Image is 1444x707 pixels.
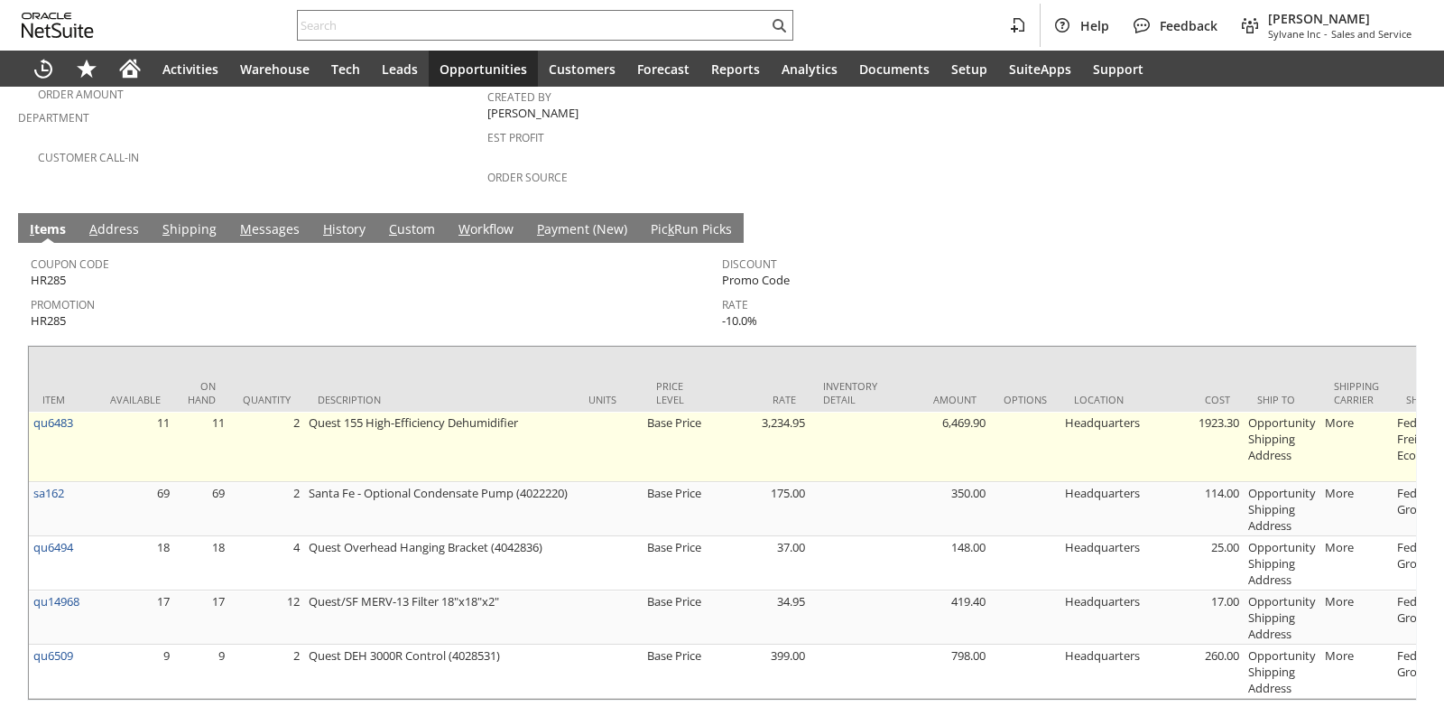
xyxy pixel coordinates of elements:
[643,482,710,536] td: Base Price
[549,60,616,78] span: Customers
[33,647,73,664] a: qu6509
[940,51,998,87] a: Setup
[97,645,174,699] td: 9
[1080,17,1109,34] span: Help
[823,379,877,406] div: Inventory Detail
[1393,217,1415,238] a: Unrolled view on
[229,591,304,645] td: 12
[710,482,810,536] td: 175.00
[891,482,990,536] td: 350.00
[174,412,229,482] td: 11
[1082,51,1154,87] a: Support
[229,51,320,87] a: Warehouse
[1144,536,1244,591] td: 25.00
[384,220,440,240] a: Custom
[229,645,304,699] td: 2
[298,14,768,36] input: Search
[1244,645,1320,699] td: Opportunity Shipping Address
[31,256,109,272] a: Coupon Code
[1324,27,1328,41] span: -
[33,593,79,609] a: qu14968
[643,645,710,699] td: Base Price
[97,536,174,591] td: 18
[229,482,304,536] td: 2
[1074,393,1131,406] div: Location
[38,87,124,102] a: Order Amount
[722,256,777,272] a: Discount
[454,220,518,240] a: Workflow
[331,60,360,78] span: Tech
[174,482,229,536] td: 69
[42,393,83,406] div: Item
[700,51,771,87] a: Reports
[162,60,218,78] span: Activities
[1320,536,1393,591] td: More
[710,591,810,645] td: 34.95
[174,591,229,645] td: 17
[859,60,930,78] span: Documents
[119,58,141,79] svg: Home
[710,412,810,482] td: 3,234.95
[668,220,674,237] span: k
[1093,60,1143,78] span: Support
[440,60,527,78] span: Opportunities
[891,591,990,645] td: 419.40
[656,379,697,406] div: Price Level
[22,13,94,38] svg: logo
[33,539,73,555] a: qu6494
[588,393,629,406] div: Units
[951,60,987,78] span: Setup
[1144,482,1244,536] td: 114.00
[487,130,544,145] a: Est Profit
[710,536,810,591] td: 37.00
[768,14,790,36] svg: Search
[97,591,174,645] td: 17
[18,110,89,126] a: Department
[722,312,757,330] span: -10.0%
[85,220,143,240] a: Address
[626,51,700,87] a: Forecast
[243,393,291,406] div: Quantity
[1320,412,1393,482] td: More
[31,312,66,330] span: HR285
[389,220,397,237] span: C
[904,393,977,406] div: Amount
[304,412,575,482] td: Quest 155 High-Efficiency Dehumidifier
[304,645,575,699] td: Quest DEH 3000R Control (4028531)
[323,220,332,237] span: H
[1004,393,1047,406] div: Options
[1257,393,1307,406] div: Ship To
[240,220,252,237] span: M
[487,89,551,105] a: Created By
[382,60,418,78] span: Leads
[110,393,161,406] div: Available
[31,272,66,289] span: HR285
[711,60,760,78] span: Reports
[891,412,990,482] td: 6,469.90
[1244,412,1320,482] td: Opportunity Shipping Address
[1244,591,1320,645] td: Opportunity Shipping Address
[848,51,940,87] a: Documents
[229,536,304,591] td: 4
[724,393,796,406] div: Rate
[304,482,575,536] td: Santa Fe - Optional Condensate Pump (4022220)
[1244,482,1320,536] td: Opportunity Shipping Address
[33,414,73,431] a: qu6483
[304,536,575,591] td: Quest Overhead Hanging Bracket (4042836)
[38,150,139,165] a: Customer Call-in
[1320,482,1393,536] td: More
[1331,27,1412,41] span: Sales and Service
[30,220,34,237] span: I
[32,58,54,79] svg: Recent Records
[538,51,626,87] a: Customers
[320,51,371,87] a: Tech
[1060,536,1144,591] td: Headquarters
[487,105,579,122] span: [PERSON_NAME]
[1060,645,1144,699] td: Headquarters
[487,170,568,185] a: Order Source
[998,51,1082,87] a: SuiteApps
[1320,645,1393,699] td: More
[174,645,229,699] td: 9
[1144,591,1244,645] td: 17.00
[158,220,221,240] a: Shipping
